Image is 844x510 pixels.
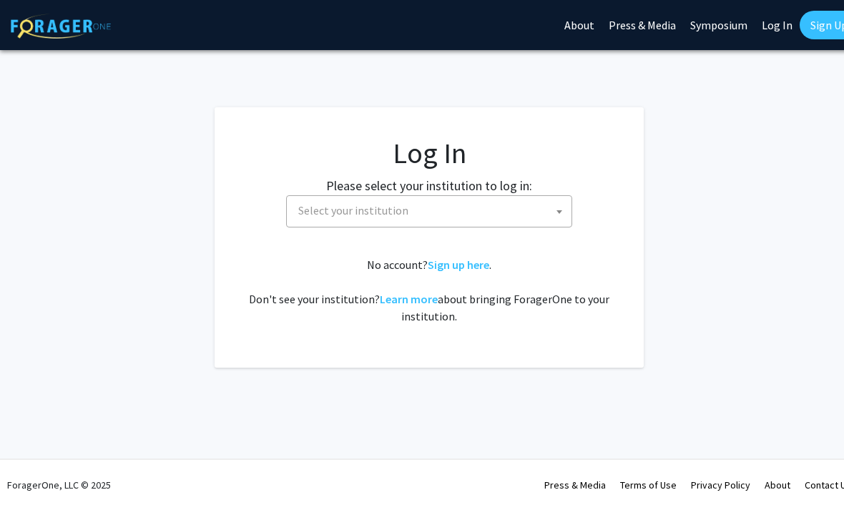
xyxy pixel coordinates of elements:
[620,479,677,491] a: Terms of Use
[286,195,572,227] span: Select your institution
[765,479,790,491] a: About
[7,460,111,510] div: ForagerOne, LLC © 2025
[11,14,111,39] img: ForagerOne Logo
[380,292,438,306] a: Learn more about bringing ForagerOne to your institution
[326,176,532,195] label: Please select your institution to log in:
[243,256,615,325] div: No account? . Don't see your institution? about bringing ForagerOne to your institution.
[243,136,615,170] h1: Log In
[293,196,571,225] span: Select your institution
[298,203,408,217] span: Select your institution
[428,258,489,272] a: Sign up here
[691,479,750,491] a: Privacy Policy
[544,479,606,491] a: Press & Media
